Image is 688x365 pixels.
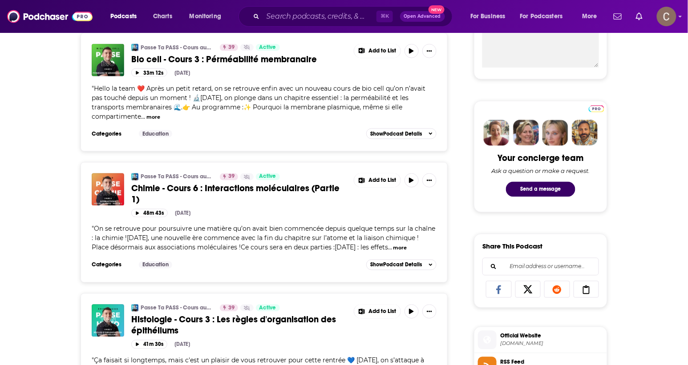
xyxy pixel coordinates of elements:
[131,314,336,337] span: Histologie - Cours 3 : Les règles d'organisation des épithéliums
[506,182,575,197] button: Send a message
[174,70,190,76] div: [DATE]
[632,9,646,24] a: Show notifications dropdown
[190,10,221,23] span: Monitoring
[131,314,348,337] a: Histologie - Cours 3 : Les règles d'organisation des épithéliums
[422,173,437,188] button: Show More Button
[131,54,348,65] a: Bio cell - Cours 3 : Pérméabilité membranaire
[175,210,190,217] div: [DATE]
[368,177,396,184] span: Add to List
[513,120,539,146] img: Barbara Profile
[514,9,576,24] button: open menu
[220,44,238,51] a: 39
[500,341,603,347] span: passetapass.fr
[464,9,517,24] button: open menu
[478,331,603,349] a: Official Website[DOMAIN_NAME]
[131,68,167,77] button: 33m 12s
[104,9,148,24] button: open menu
[498,153,584,164] div: Your concierge team
[92,261,132,269] h3: Categories
[183,9,233,24] button: open menu
[92,44,124,76] img: Bio cell - Cours 3 : Pérméabilité membranaire
[393,245,407,252] button: more
[482,258,599,276] div: Search followers
[220,173,238,180] a: 39
[582,10,597,23] span: More
[490,258,591,275] input: Email address or username...
[256,173,280,180] a: Active
[146,113,160,121] button: more
[92,225,435,252] span: On se retrouve pour poursuivre une matière qu’on avait bien commencée depuis quelque temps sur la...
[259,43,276,52] span: Active
[247,6,461,27] div: Search podcasts, credits, & more...
[610,9,625,24] a: Show notifications dropdown
[141,173,214,180] a: Passe Ta PASS - Cours audio PASS/LAS Médecine
[141,112,145,120] span: ...
[110,10,137,23] span: Podcasts
[589,105,604,112] img: Podchaser Pro
[368,309,396,315] span: Add to List
[263,9,376,24] input: Search podcasts, credits, & more...
[174,341,190,348] div: [DATE]
[131,44,138,51] img: Passe Ta PASS - Cours audio PASS/LAS Médecine
[92,84,425,120] span: Hello la team ❤️ Après un petit retard, on se retrouve enfin avec un nouveau cours de bio cell qu...
[370,262,422,268] span: Show Podcast Details
[256,305,280,312] a: Active
[131,340,167,349] button: 41m 30s
[576,9,608,24] button: open menu
[147,9,178,24] a: Charts
[370,131,422,137] span: Show Podcast Details
[366,260,437,270] button: ShowPodcast Details
[572,120,598,146] img: Jon Profile
[657,7,676,26] button: Show profile menu
[228,43,235,52] span: 39
[141,44,214,51] a: Passe Ta PASS - Cours audio PASS/LAS Médecine
[92,173,124,206] a: Chimie - Cours 6 : Interactions moléculaires (Partie 1)
[515,281,541,298] a: Share on X/Twitter
[574,281,599,298] a: Copy Link
[544,281,570,298] a: Share on Reddit
[131,54,317,65] span: Bio cell - Cours 3 : Pérméabilité membranaire
[491,168,590,175] div: Ask a question or make a request.
[422,305,437,319] button: Show More Button
[131,305,138,312] img: Passe Ta PASS - Cours audio PASS/LAS Médecine
[354,305,401,319] button: Show More Button
[404,14,441,19] span: Open Advanced
[228,172,235,181] span: 39
[400,11,445,22] button: Open AdvancedNew
[139,130,172,137] a: Education
[542,120,568,146] img: Jules Profile
[256,44,280,51] a: Active
[520,10,563,23] span: For Podcasters
[92,84,425,120] span: "
[220,305,238,312] a: 39
[139,261,172,269] a: Education
[131,209,168,217] button: 48m 43s
[92,130,132,137] h3: Categories
[131,183,348,205] a: Chimie - Cours 6 : Interactions moléculaires (Partie 1)
[92,225,435,252] span: "
[376,11,393,22] span: ⌘ K
[657,7,676,26] img: User Profile
[422,44,437,58] button: Show More Button
[131,183,340,205] span: Chimie - Cours 6 : Interactions moléculaires (Partie 1)
[92,305,124,337] img: Histologie - Cours 3 : Les règles d'organisation des épithéliums
[354,173,401,188] button: Show More Button
[388,244,392,252] span: ...
[7,8,93,25] img: Podchaser - Follow, Share and Rate Podcasts
[354,44,401,58] button: Show More Button
[500,332,603,340] span: Official Website
[470,10,506,23] span: For Business
[141,305,214,312] a: Passe Ta PASS - Cours audio PASS/LAS Médecine
[589,104,604,112] a: Pro website
[657,7,676,26] span: Logged in as clay.bolton
[482,242,543,251] h3: Share This Podcast
[259,172,276,181] span: Active
[131,173,138,180] img: Passe Ta PASS - Cours audio PASS/LAS Médecine
[259,304,276,313] span: Active
[486,281,512,298] a: Share on Facebook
